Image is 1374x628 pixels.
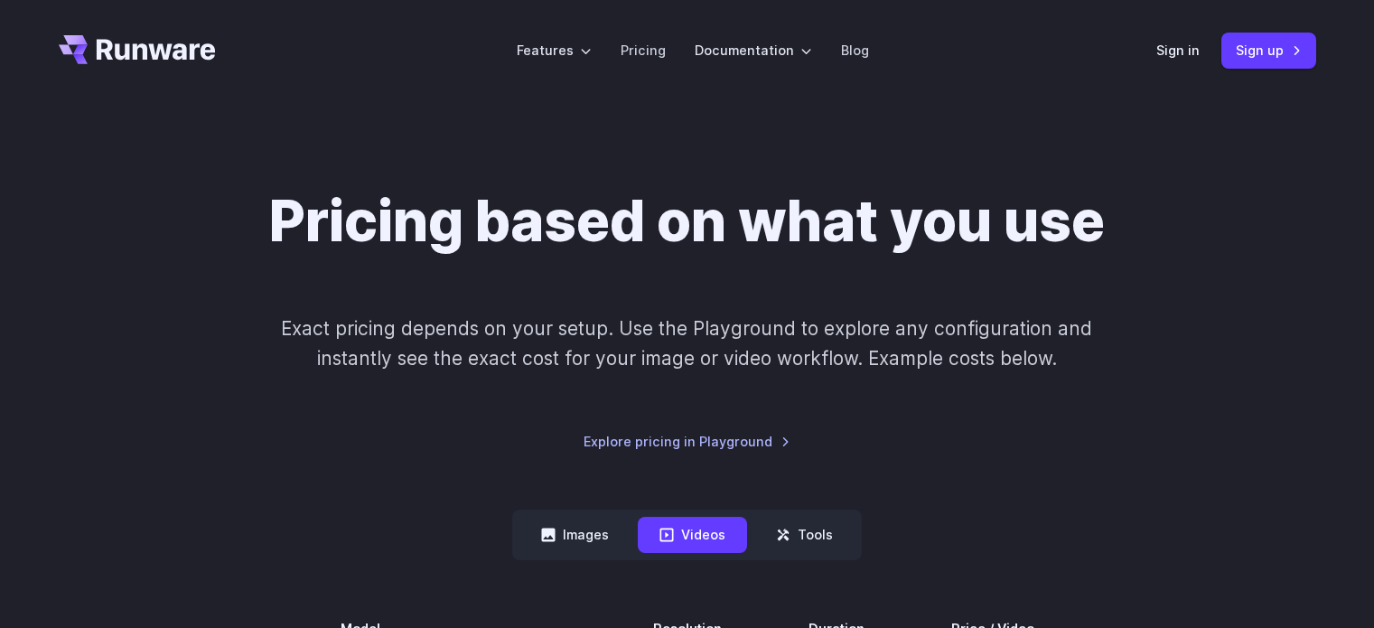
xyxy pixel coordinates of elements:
[695,40,812,61] label: Documentation
[841,40,869,61] a: Blog
[59,35,216,64] a: Go to /
[638,517,747,552] button: Videos
[584,431,790,452] a: Explore pricing in Playground
[269,188,1105,256] h1: Pricing based on what you use
[247,314,1126,374] p: Exact pricing depends on your setup. Use the Playground to explore any configuration and instantl...
[754,517,855,552] button: Tools
[1221,33,1316,68] a: Sign up
[621,40,666,61] a: Pricing
[517,40,592,61] label: Features
[1156,40,1200,61] a: Sign in
[519,517,631,552] button: Images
